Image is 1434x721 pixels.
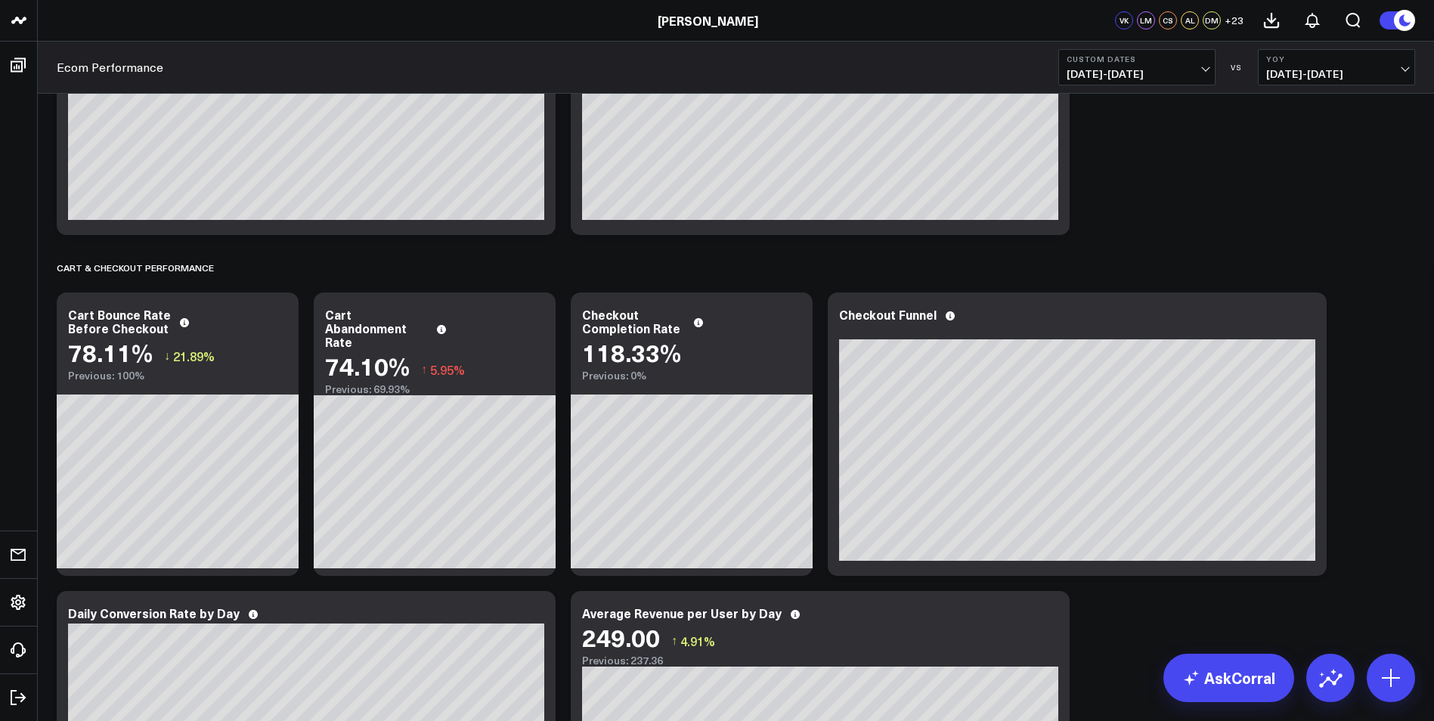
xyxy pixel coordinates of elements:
span: [DATE] - [DATE] [1067,68,1207,80]
button: +23 [1225,11,1244,29]
span: ↑ [421,360,427,379]
div: Cart & Checkout Performance [57,250,214,285]
div: Previous: 0% [582,370,801,382]
div: 78.11% [68,339,153,366]
div: Previous: 100% [68,370,287,382]
div: 249.00 [582,624,660,651]
span: 4.91% [680,633,715,649]
button: Custom Dates[DATE]-[DATE] [1058,49,1216,85]
div: Checkout Completion Rate [582,308,685,335]
span: [DATE] - [DATE] [1266,68,1407,80]
span: ↓ [164,346,170,366]
div: Cart Bounce Rate Before Checkout [68,308,171,335]
div: VS [1223,63,1250,72]
b: Custom Dates [1067,54,1207,63]
div: CS [1159,11,1177,29]
a: AskCorral [1163,654,1294,702]
a: [PERSON_NAME] [658,12,758,29]
div: DM [1203,11,1221,29]
div: VK [1115,11,1133,29]
div: AL [1181,11,1199,29]
div: Previous: 69.93% [325,383,544,395]
span: + 23 [1225,15,1244,26]
div: Average Revenue per User by Day [582,606,782,620]
div: LM [1137,11,1155,29]
a: Ecom Performance [57,59,163,76]
button: YoY[DATE]-[DATE] [1258,49,1415,85]
div: Previous: 237.36 [582,654,1058,667]
div: Cart Abandonment Rate [325,308,428,348]
div: 118.33% [582,339,681,366]
span: ↑ [671,631,677,651]
div: Checkout Funnel [839,308,937,321]
div: Daily Conversion Rate by Day [68,606,240,620]
b: YoY [1266,54,1407,63]
div: 74.10% [325,352,410,379]
span: 5.95% [430,361,465,378]
span: 21.89% [173,348,215,364]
